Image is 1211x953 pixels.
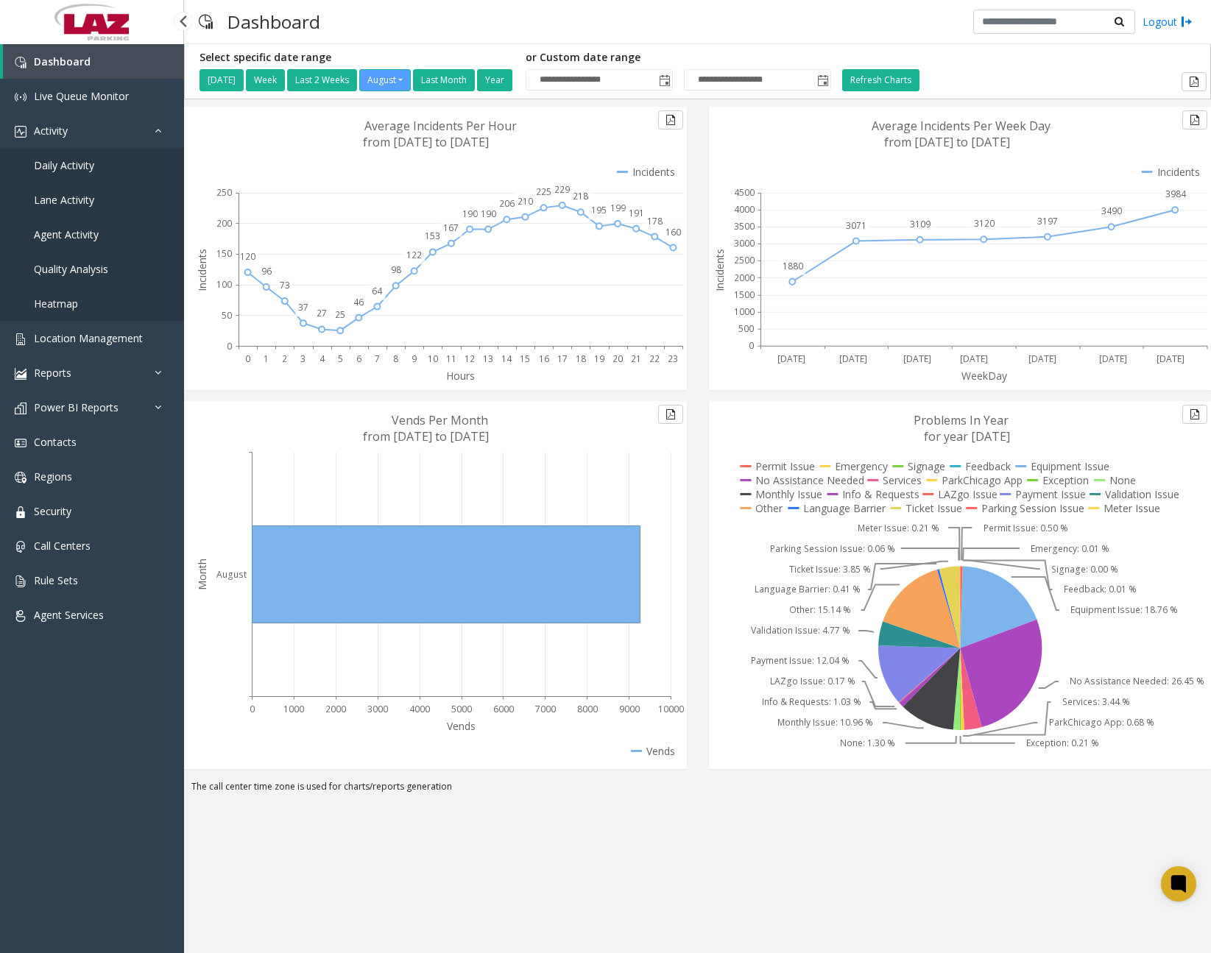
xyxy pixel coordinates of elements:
[629,207,644,219] text: 191
[839,352,867,365] text: [DATE]
[814,70,830,91] span: Toggle popup
[872,118,1051,134] text: Average Incidents Per Week Day
[392,412,488,428] text: Vends Per Month
[665,226,681,238] text: 160
[412,352,417,365] text: 9
[577,703,598,715] text: 8000
[15,368,27,380] img: 'icon'
[734,220,755,233] text: 3500
[15,403,27,414] img: 'icon'
[409,703,430,715] text: 4000
[15,610,27,622] img: 'icon'
[34,89,129,103] span: Live Queue Monitor
[1101,205,1122,217] text: 3490
[777,352,805,365] text: [DATE]
[499,197,515,210] text: 206
[974,217,995,230] text: 3120
[734,203,755,216] text: 4000
[734,255,755,267] text: 2500
[413,69,475,91] button: Last Month
[1181,14,1193,29] img: logout
[34,573,78,587] span: Rule Sets
[668,352,678,365] text: 23
[573,190,588,202] text: 218
[317,307,327,319] text: 27
[770,542,895,555] text: Parking Session Issue: 0.06 %
[1157,352,1184,365] text: [DATE]
[216,568,247,581] text: August
[649,352,660,365] text: 22
[34,331,143,345] span: Location Management
[777,717,872,729] text: Monthly Issue: 10.96 %
[520,352,530,365] text: 15
[734,238,755,250] text: 3000
[15,437,27,449] img: 'icon'
[34,400,119,414] span: Power BI Reports
[15,541,27,553] img: 'icon'
[1098,352,1126,365] text: [DATE]
[367,703,388,715] text: 3000
[658,703,684,715] text: 10000
[535,703,556,715] text: 7000
[612,352,623,365] text: 20
[754,584,860,596] text: Language Barrier: 0.41 %
[924,428,1010,444] text: for year [DATE]
[903,352,931,365] text: [DATE]
[984,522,1068,534] text: Permit Issue: 0.50 %
[738,322,754,335] text: 500
[1028,352,1056,365] text: [DATE]
[749,340,754,352] text: 0
[15,91,27,103] img: 'icon'
[335,308,345,321] text: 25
[222,309,232,322] text: 50
[319,352,325,365] text: 4
[465,352,475,365] text: 12
[451,703,472,715] text: 5000
[393,352,398,365] text: 8
[280,279,290,291] text: 73
[200,52,515,64] h5: Select specific date range
[3,44,184,79] a: Dashboard
[443,222,459,234] text: 167
[770,676,855,688] text: LAZgo Issue: 0.17 %
[250,703,255,715] text: 0
[199,4,213,40] img: pageIcon
[557,352,568,365] text: 17
[477,69,512,91] button: Year
[298,301,308,313] text: 37
[15,472,27,483] img: 'icon'
[610,202,626,214] text: 199
[245,352,250,365] text: 0
[1051,563,1118,575] text: Signage: 0.00 %
[216,247,232,260] text: 150
[647,215,663,227] text: 178
[782,260,802,272] text: 1880
[1182,405,1207,424] button: Export to pdf
[300,352,306,365] text: 3
[15,575,27,587] img: 'icon'
[353,296,364,308] text: 46
[960,352,988,365] text: [DATE]
[406,249,422,261] text: 122
[910,218,931,230] text: 3109
[1026,737,1099,750] text: Exception: 0.21 %
[34,227,99,241] span: Agent Activity
[34,366,71,380] span: Reports
[619,703,640,715] text: 9000
[216,278,232,291] text: 100
[1037,215,1058,227] text: 3197
[184,780,1211,801] div: The call center time zone is used for charts/reports generation
[200,69,244,91] button: [DATE]
[846,219,866,232] text: 3071
[1165,188,1187,200] text: 3984
[195,559,209,590] text: Month
[462,208,478,220] text: 190
[576,352,586,365] text: 18
[734,305,755,318] text: 1000
[34,539,91,553] span: Call Centers
[34,435,77,449] span: Contacts
[761,696,861,709] text: Info & Requests: 1.03 %
[428,352,438,365] text: 10
[216,186,232,199] text: 250
[34,297,78,311] span: Heatmap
